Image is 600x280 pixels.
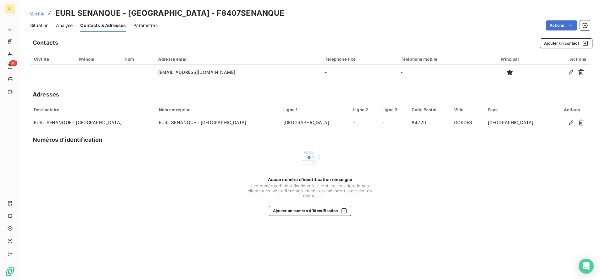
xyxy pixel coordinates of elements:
[412,107,446,112] div: Code Postal
[33,38,58,47] h5: Contacts
[283,107,346,112] div: Ligne 1
[401,57,481,62] div: Téléphone mobile
[5,266,15,276] img: Logo LeanPay
[484,115,554,130] td: [GEOGRAPHIC_DATA]
[488,107,550,112] div: Pays
[33,135,103,144] h5: Numéros d’identification
[158,57,317,62] div: Adresse email
[488,57,531,62] div: Principal
[34,57,71,62] div: Civilité
[325,57,393,62] div: Téléphone fixe
[155,115,280,130] td: EURL SENANQUE - [GEOGRAPHIC_DATA]
[269,206,352,216] button: Ajouter un numéro d’identification
[5,4,15,14] div: VI
[349,115,379,130] td: -
[33,90,59,99] h5: Adresses
[579,259,594,274] div: Open Intercom Messenger
[321,65,397,80] td: -
[546,20,577,30] button: Actions
[34,107,151,112] div: Destinataire
[454,107,480,112] div: Ville
[408,115,450,130] td: 84220
[539,57,586,62] div: Actions
[30,115,155,130] td: EURL SENANQUE - [GEOGRAPHIC_DATA]
[268,177,353,182] span: Aucun numéro d’identification renseigné
[353,107,375,112] div: Ligne 2
[247,183,373,198] span: Les numéros d'identifications facilitent l'association de vos clients avec vos différentes entité...
[397,65,485,80] td: -
[154,65,321,80] td: [EMAIL_ADDRESS][DOMAIN_NAME]
[125,57,151,62] div: Nom
[159,107,276,112] div: Nom entreprise
[300,149,320,169] img: Empty state
[80,22,126,29] span: Contacts & Adresses
[55,8,284,19] h3: EURL SENANQUE - [GEOGRAPHIC_DATA] - F8407SENANQUE
[79,57,117,62] div: Prénom
[450,115,484,130] td: GORDES
[30,11,44,16] span: Clients
[30,22,48,29] span: Situation
[56,22,73,29] span: Analyse
[379,115,408,130] td: -
[133,22,158,29] span: Paramètres
[540,38,592,48] button: Ajouter un contact
[382,107,404,112] div: Ligne 3
[9,60,17,66] span: 66
[558,107,586,112] div: Actions
[280,115,349,130] td: [GEOGRAPHIC_DATA]
[30,10,44,16] a: Clients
